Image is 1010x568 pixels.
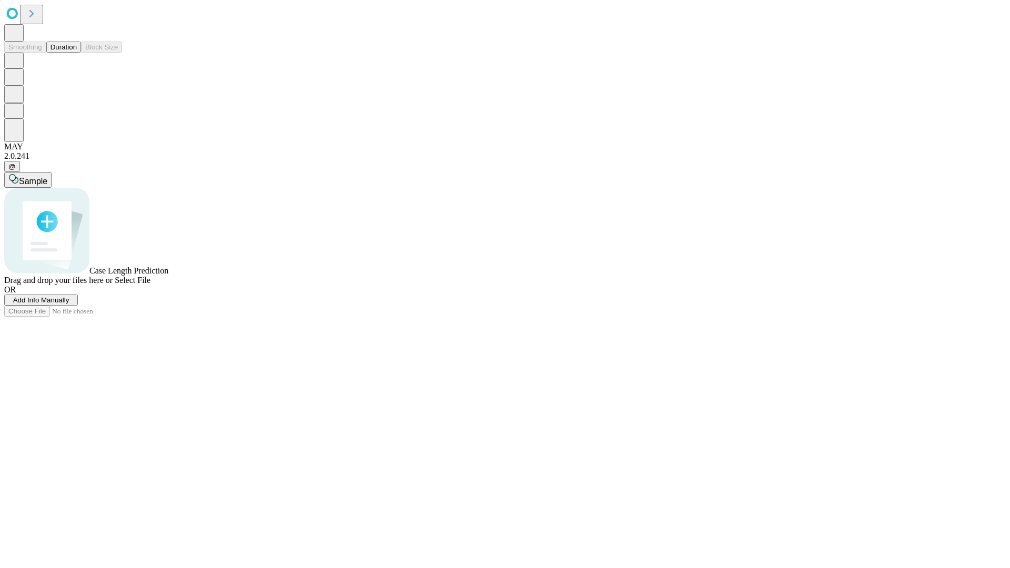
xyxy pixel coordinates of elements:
[4,151,1006,161] div: 2.0.241
[89,266,168,275] span: Case Length Prediction
[115,276,150,285] span: Select File
[81,42,122,53] button: Block Size
[4,276,113,285] span: Drag and drop your files here or
[4,285,16,294] span: OR
[4,42,46,53] button: Smoothing
[19,177,47,186] span: Sample
[4,295,78,306] button: Add Info Manually
[13,296,69,304] span: Add Info Manually
[4,161,20,172] button: @
[8,163,16,170] span: @
[4,172,52,188] button: Sample
[46,42,81,53] button: Duration
[4,142,1006,151] div: MAY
